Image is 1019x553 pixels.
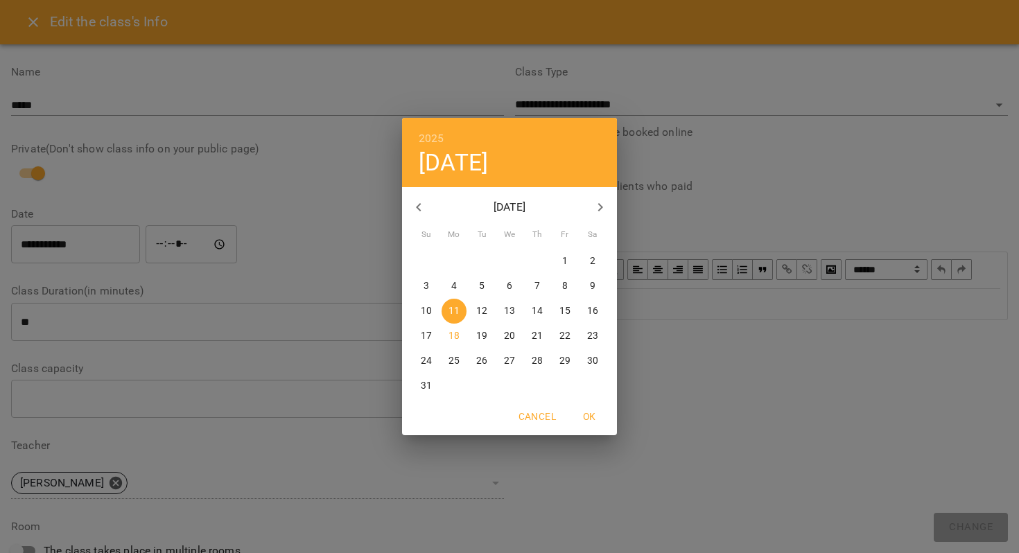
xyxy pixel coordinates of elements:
button: 12 [469,299,494,324]
button: 15 [552,299,577,324]
span: Tu [469,228,494,242]
p: 26 [476,354,487,368]
p: 9 [590,279,595,293]
button: 23 [580,324,605,349]
button: 20 [497,324,522,349]
p: 21 [532,329,543,343]
button: 2025 [419,129,444,148]
p: 10 [421,304,432,318]
p: 28 [532,354,543,368]
button: 29 [552,349,577,374]
button: 1 [552,249,577,274]
button: 17 [414,324,439,349]
p: 7 [534,279,540,293]
button: 26 [469,349,494,374]
button: Cancel [513,404,561,429]
button: 27 [497,349,522,374]
span: Cancel [519,408,556,425]
span: Th [525,228,550,242]
button: OK [567,404,611,429]
p: 3 [424,279,429,293]
p: [DATE] [435,199,584,216]
p: 20 [504,329,515,343]
p: 31 [421,379,432,393]
button: 2 [580,249,605,274]
button: 6 [497,274,522,299]
p: 15 [559,304,571,318]
p: 8 [562,279,568,293]
button: 24 [414,349,439,374]
p: 17 [421,329,432,343]
button: 31 [414,374,439,398]
button: 19 [469,324,494,349]
button: 21 [525,324,550,349]
button: 11 [442,299,467,324]
p: 13 [504,304,515,318]
span: Fr [552,228,577,242]
p: 23 [587,329,598,343]
p: 19 [476,329,487,343]
p: 22 [559,329,571,343]
button: 4 [442,274,467,299]
p: 2 [590,254,595,268]
button: 18 [442,324,467,349]
button: 16 [580,299,605,324]
p: 30 [587,354,598,368]
p: 11 [448,304,460,318]
button: 9 [580,274,605,299]
button: 5 [469,274,494,299]
p: 24 [421,354,432,368]
p: 14 [532,304,543,318]
button: 7 [525,274,550,299]
button: 14 [525,299,550,324]
p: 16 [587,304,598,318]
p: 1 [562,254,568,268]
button: 25 [442,349,467,374]
p: 6 [507,279,512,293]
button: 30 [580,349,605,374]
span: We [497,228,522,242]
span: OK [573,408,606,425]
button: 10 [414,299,439,324]
span: Mo [442,228,467,242]
button: [DATE] [419,148,488,177]
p: 12 [476,304,487,318]
p: 5 [479,279,485,293]
p: 29 [559,354,571,368]
span: Sa [580,228,605,242]
button: 28 [525,349,550,374]
p: 27 [504,354,515,368]
button: 22 [552,324,577,349]
button: 13 [497,299,522,324]
p: 18 [448,329,460,343]
span: Su [414,228,439,242]
button: 3 [414,274,439,299]
p: 4 [451,279,457,293]
button: 8 [552,274,577,299]
p: 25 [448,354,460,368]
